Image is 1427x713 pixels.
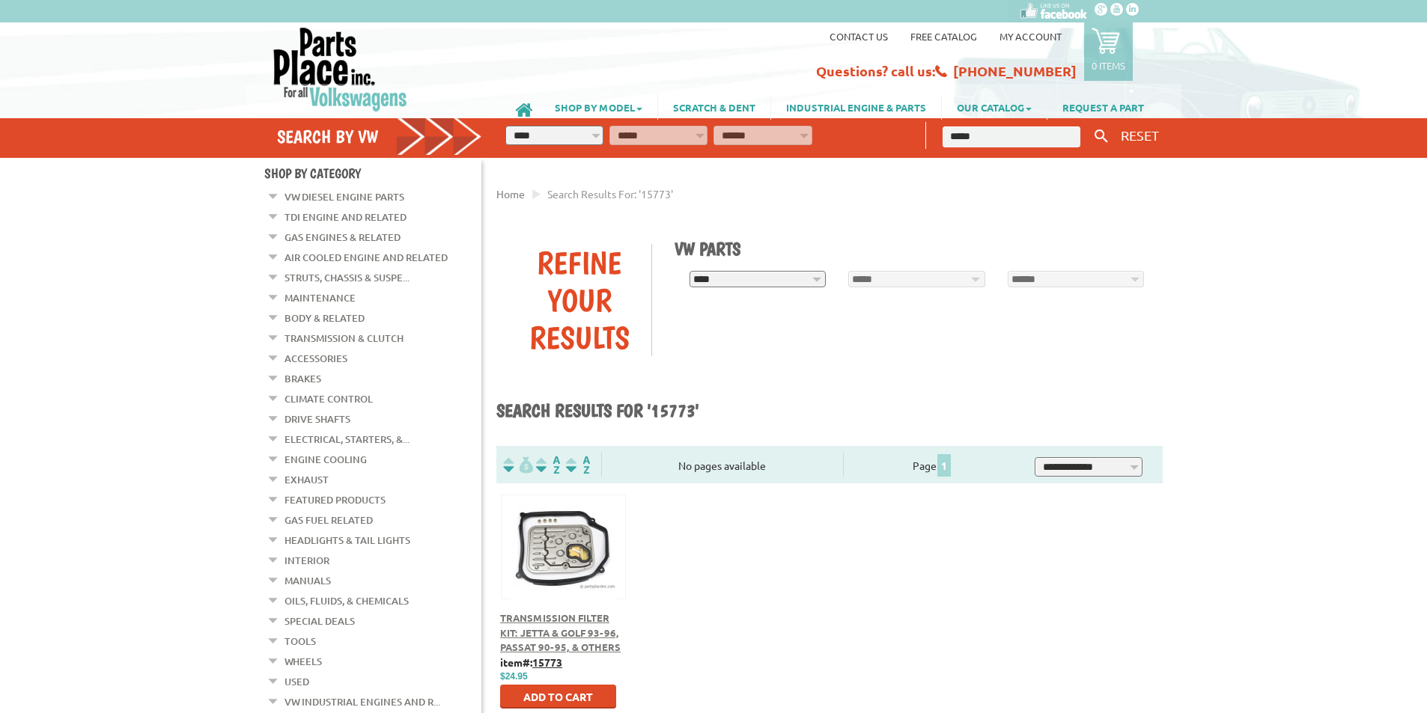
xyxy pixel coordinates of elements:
a: Electrical, Starters, &... [285,429,410,449]
a: SHOP BY MODEL [540,94,657,120]
h4: Search by VW [277,126,482,147]
a: Air Cooled Engine and Related [285,248,448,267]
a: Manuals [285,571,331,590]
u: 15773 [532,655,562,669]
a: Body & Related [285,308,365,328]
b: item#: [500,655,562,669]
a: Contact us [830,30,888,43]
a: Transmission & Clutch [285,328,404,348]
a: Maintenance [285,288,356,307]
div: No pages available [602,458,843,474]
a: Exhaust [285,470,329,489]
a: 0 items [1084,22,1133,81]
a: REQUEST A PART [1047,94,1159,120]
a: Gas Engines & Related [285,227,401,247]
span: RESET [1121,127,1159,143]
a: Oils, Fluids, & Chemicals [285,591,409,611]
div: Page [843,453,1021,477]
a: Engine Cooling [285,450,367,469]
a: Free Catalog [910,30,977,43]
a: Brakes [285,369,321,388]
span: $24.95 [500,671,528,682]
a: Struts, Chassis & Suspe... [285,268,410,287]
a: TDI Engine and Related [285,207,407,227]
img: filterpricelow.svg [503,456,533,474]
h4: Shop By Category [264,165,481,181]
a: Wheels [285,652,322,671]
a: Used [285,672,309,691]
img: Sort by Sales Rank [563,456,593,474]
a: Drive Shafts [285,409,350,429]
a: Climate Control [285,389,373,408]
img: Parts Place Inc! [272,26,409,112]
a: Interior [285,551,329,570]
img: Sort by Headline [533,456,563,474]
button: RESET [1115,124,1165,146]
button: Add to Cart [500,685,616,709]
span: 1 [937,454,951,477]
button: Keyword Search [1090,124,1113,149]
a: Tools [285,631,316,651]
h1: VW Parts [675,238,1152,260]
span: Search results for: '15773' [547,187,673,201]
div: Refine Your Results [508,244,651,356]
a: Special Deals [285,611,355,631]
p: 0 items [1092,59,1125,72]
a: My Account [999,30,1062,43]
a: Accessories [285,349,347,368]
a: Transmission Filter Kit: Jetta & Golf 93-96, Passat 90-95, & Others [500,611,621,653]
a: Featured Products [285,490,386,509]
a: INDUSTRIAL ENGINE & PARTS [771,94,941,120]
a: Gas Fuel Related [285,510,373,530]
a: VW Diesel Engine Parts [285,187,404,206]
a: Headlights & Tail Lights [285,530,410,550]
a: VW Industrial Engines and R... [285,692,440,712]
a: SCRATCH & DENT [658,94,770,120]
a: OUR CATALOG [942,94,1047,120]
span: Add to Cart [523,690,593,703]
a: Home [496,187,525,201]
h1: Search results for '15773' [496,400,1163,423]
